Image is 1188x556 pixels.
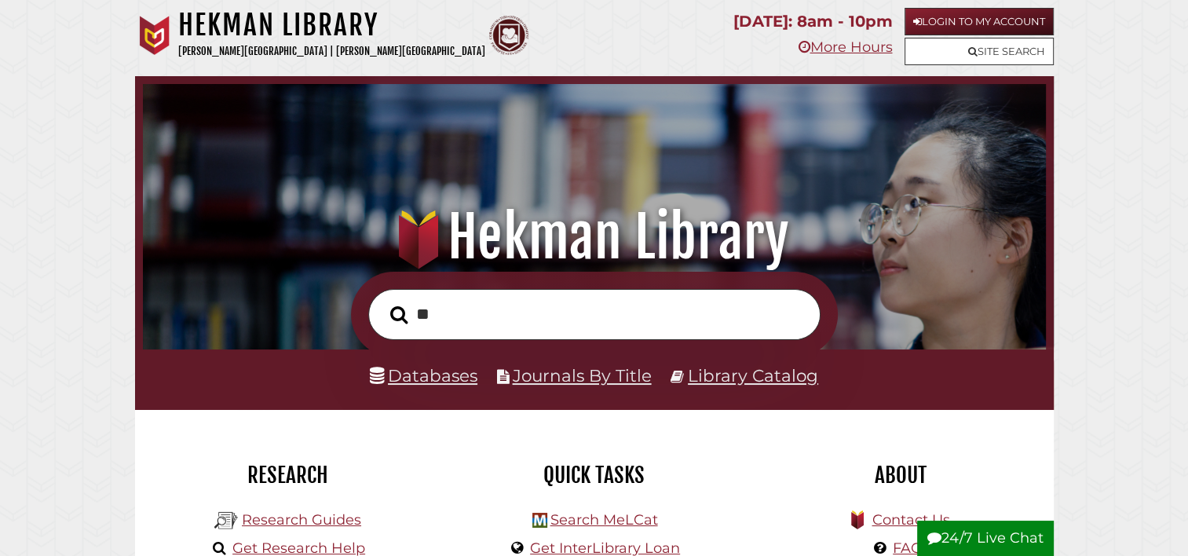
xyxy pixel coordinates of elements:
h2: Research [147,462,430,488]
img: Calvin Theological Seminary [489,16,528,55]
a: Search MeLCat [550,511,657,529]
i: Search [390,305,408,324]
a: Contact Us [872,511,949,529]
h1: Hekman Library [160,203,1028,272]
img: Hekman Library Logo [532,513,547,528]
button: Search [382,302,415,329]
h1: Hekman Library [178,8,485,42]
a: Library Catalog [688,365,818,386]
img: Hekman Library Logo [214,509,238,532]
a: Databases [370,365,477,386]
p: [PERSON_NAME][GEOGRAPHIC_DATA] | [PERSON_NAME][GEOGRAPHIC_DATA] [178,42,485,60]
a: Site Search [905,38,1054,65]
a: More Hours [798,38,892,56]
h2: Quick Tasks [453,462,736,488]
p: [DATE]: 8am - 10pm [733,8,892,35]
img: Calvin University [135,16,174,55]
h2: About [759,462,1042,488]
a: Login to My Account [905,8,1054,35]
a: Journals By Title [513,365,652,386]
a: Research Guides [242,511,361,529]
